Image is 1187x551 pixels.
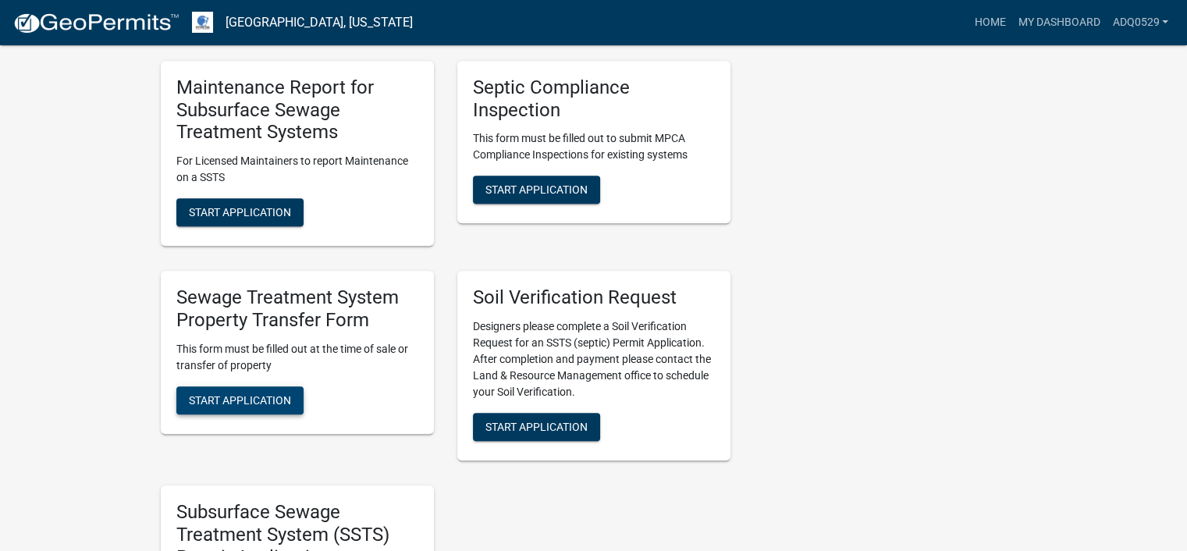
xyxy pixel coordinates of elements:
span: Start Application [485,421,588,433]
span: Start Application [189,206,291,219]
a: adq0529 [1106,8,1175,37]
h5: Maintenance Report for Subsurface Sewage Treatment Systems [176,76,418,144]
p: Designers please complete a Soil Verification Request for an SSTS (septic) Permit Application. Af... [473,318,715,400]
h5: Soil Verification Request [473,286,715,309]
a: My Dashboard [1011,8,1106,37]
span: Start Application [485,183,588,196]
p: This form must be filled out to submit MPCA Compliance Inspections for existing systems [473,130,715,163]
button: Start Application [176,386,304,414]
a: [GEOGRAPHIC_DATA], [US_STATE] [226,9,413,36]
p: For Licensed Maintainers to report Maintenance on a SSTS [176,153,418,186]
span: Start Application [189,393,291,406]
a: Home [968,8,1011,37]
button: Start Application [176,198,304,226]
button: Start Application [473,413,600,441]
button: Start Application [473,176,600,204]
img: Otter Tail County, Minnesota [192,12,213,33]
p: This form must be filled out at the time of sale or transfer of property [176,341,418,374]
h5: Sewage Treatment System Property Transfer Form [176,286,418,332]
h5: Septic Compliance Inspection [473,76,715,122]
